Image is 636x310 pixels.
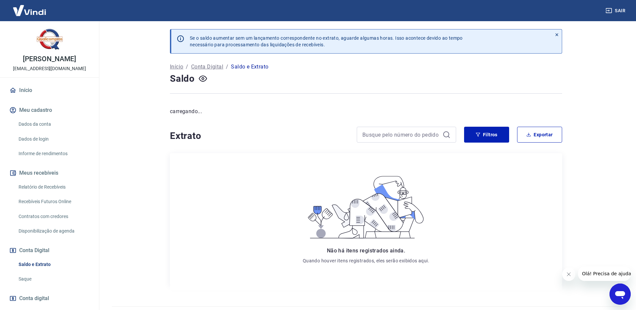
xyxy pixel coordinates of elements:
a: Contratos com credores [16,210,91,223]
span: Olá! Precisa de ajuda? [4,5,56,10]
a: Disponibilização de agenda [16,224,91,238]
a: Conta Digital [191,63,223,71]
a: Relatório de Recebíveis [16,180,91,194]
input: Busque pelo número do pedido [362,130,440,140]
iframe: Fechar mensagem [562,268,575,281]
h4: Saldo [170,72,195,85]
p: Saldo e Extrato [231,63,268,71]
button: Sair [604,5,628,17]
a: Dados de login [16,132,91,146]
iframe: Mensagem da empresa [578,266,631,281]
a: Informe de rendimentos [16,147,91,160]
p: / [226,63,228,71]
img: efeee2d0-6a59-4798-85c5-f44ebec527f1.jpeg [36,26,63,53]
h4: Extrato [170,129,349,143]
p: Quando houver itens registrados, eles serão exibidos aqui. [303,257,429,264]
p: [EMAIL_ADDRESS][DOMAIN_NAME] [13,65,86,72]
button: Exportar [517,127,562,143]
p: Se o saldo aumentar sem um lançamento correspondente no extrato, aguarde algumas horas. Isso acon... [190,35,463,48]
a: Saque [16,272,91,286]
a: Recebíveis Futuros Online [16,195,91,208]
a: Saldo e Extrato [16,258,91,271]
a: Início [170,63,183,71]
a: Conta digital [8,291,91,306]
p: / [186,63,188,71]
span: Não há itens registrados ainda. [327,247,405,254]
p: carregando... [170,108,562,115]
button: Filtros [464,127,509,143]
iframe: Botão para abrir a janela de mensagens [609,284,631,305]
span: Conta digital [19,294,49,303]
a: Dados da conta [16,117,91,131]
button: Meu cadastro [8,103,91,117]
img: Vindi [8,0,51,21]
p: [PERSON_NAME] [23,56,76,63]
button: Meus recebíveis [8,166,91,180]
button: Conta Digital [8,243,91,258]
a: Início [8,83,91,98]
